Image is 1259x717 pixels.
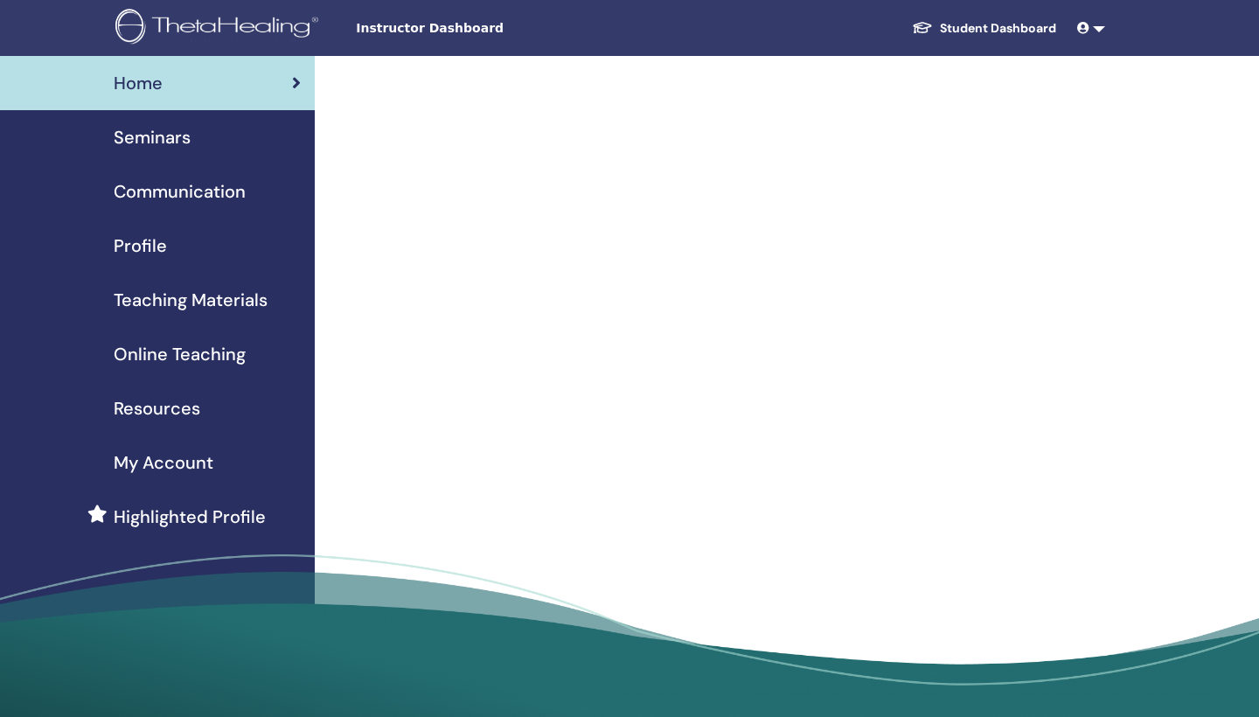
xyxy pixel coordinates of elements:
[912,20,933,35] img: graduation-cap-white.svg
[114,341,246,367] span: Online Teaching
[114,287,268,313] span: Teaching Materials
[898,12,1070,45] a: Student Dashboard
[114,449,213,476] span: My Account
[115,9,324,48] img: logo.png
[356,19,618,38] span: Instructor Dashboard
[114,124,191,150] span: Seminars
[114,178,246,205] span: Communication
[114,504,266,530] span: Highlighted Profile
[114,70,163,96] span: Home
[114,395,200,421] span: Resources
[114,233,167,259] span: Profile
